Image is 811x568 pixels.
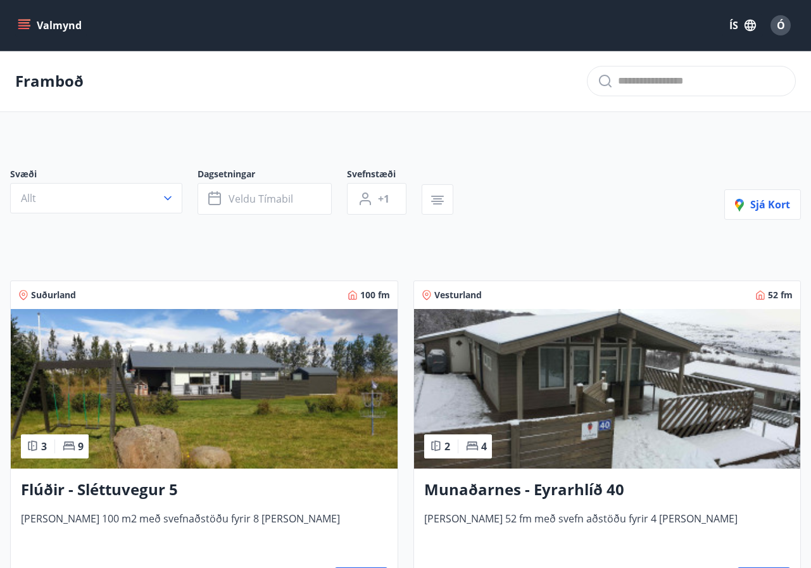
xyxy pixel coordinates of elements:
[724,189,801,220] button: Sjá kort
[735,198,790,211] span: Sjá kort
[777,18,785,32] span: Ó
[15,70,84,92] p: Framboð
[15,14,87,37] button: menu
[78,439,84,453] span: 9
[10,168,198,183] span: Svæði
[31,289,76,301] span: Suðurland
[229,192,293,206] span: Veldu tímabil
[444,439,450,453] span: 2
[378,192,389,206] span: +1
[198,183,332,215] button: Veldu tímabil
[198,168,347,183] span: Dagsetningar
[424,512,791,553] span: [PERSON_NAME] 52 fm með svefn aðstöðu fyrir 4 [PERSON_NAME]
[21,479,387,502] h3: Flúðir - Sléttuvegur 5
[21,191,36,205] span: Allt
[765,10,796,41] button: Ó
[414,309,801,469] img: Paella dish
[360,289,390,301] span: 100 fm
[347,183,406,215] button: +1
[722,14,763,37] button: ÍS
[424,479,791,502] h3: Munaðarnes - Eyrarhlíð 40
[11,309,398,469] img: Paella dish
[41,439,47,453] span: 3
[21,512,387,553] span: [PERSON_NAME] 100 m2 með svefnaðstöðu fyrir 8 [PERSON_NAME]
[434,289,482,301] span: Vesturland
[481,439,487,453] span: 4
[347,168,422,183] span: Svefnstæði
[10,183,182,213] button: Allt
[768,289,793,301] span: 52 fm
